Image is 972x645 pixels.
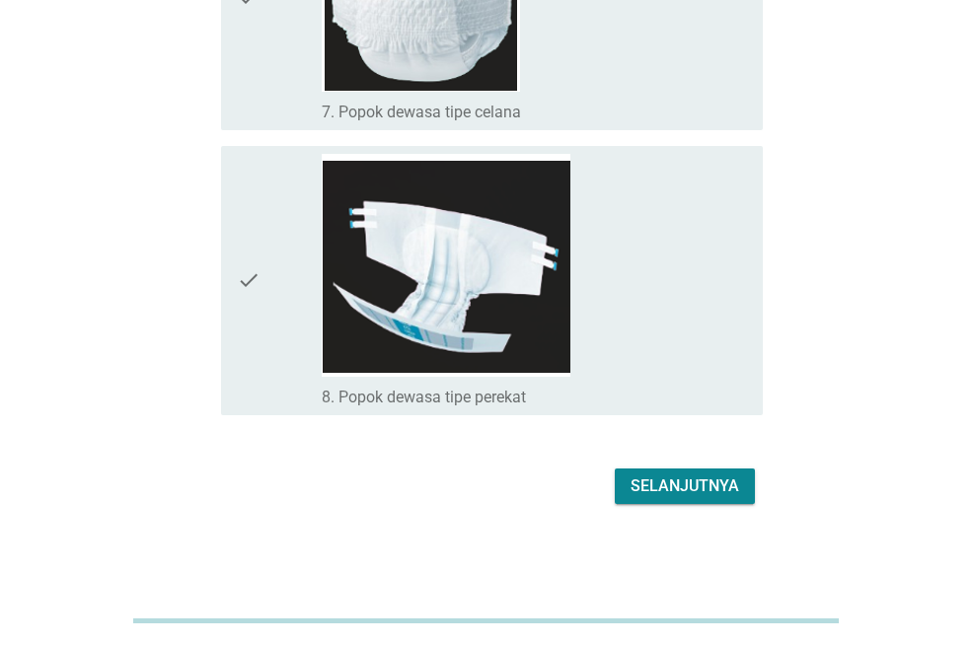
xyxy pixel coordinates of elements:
[322,103,521,122] label: 7. Popok dewasa tipe celana
[322,388,526,407] label: 8. Popok dewasa tipe perekat
[237,154,261,407] i: check
[615,468,755,504] button: Selanjutnya
[322,154,570,377] img: c3413779-b2d1-4f3b-a04c-1bdad48694d6-----------2025-10-10-112822.png
[631,474,739,498] div: Selanjutnya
